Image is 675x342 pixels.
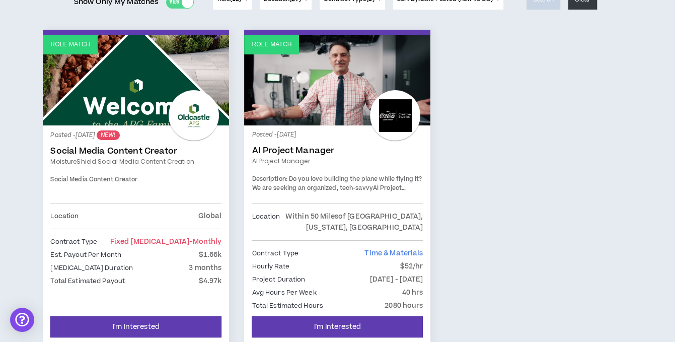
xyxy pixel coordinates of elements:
[189,262,221,273] p: 3 months
[50,40,90,49] p: Role Match
[252,316,423,337] button: I'm Interested
[50,249,121,260] p: Est. Payout Per Month
[50,262,133,273] p: [MEDICAL_DATA] Duration
[252,175,422,192] span: Do you love building the plane while flying it? We are seeking an organized, tech-savvy
[385,300,423,311] p: 2080 hours
[244,35,430,125] a: Role Match
[252,40,291,49] p: Role Match
[110,237,222,247] span: Fixed [MEDICAL_DATA]
[50,157,221,166] a: MoistureShield Social Media Content Creation
[280,211,423,233] p: Within 50 Miles of [GEOGRAPHIC_DATA], [US_STATE], [GEOGRAPHIC_DATA]
[252,146,423,156] a: AI Project Manager
[314,322,361,332] span: I'm Interested
[50,236,97,247] p: Contract Type
[402,287,423,298] p: 40 hrs
[370,274,423,285] p: [DATE] - [DATE]
[252,211,280,233] p: Location
[252,248,298,259] p: Contract Type
[364,248,423,258] span: Time & Materials
[113,322,160,332] span: I'm Interested
[189,237,221,247] span: - monthly
[50,130,221,140] p: Posted - [DATE]
[50,146,221,156] a: Social Media Content Creator
[97,130,119,140] sup: NEW!
[252,287,316,298] p: Avg Hours Per Week
[50,276,125,287] p: Total Estimated Payout
[252,157,423,166] a: AI Project Manager
[50,175,137,184] span: Social Media Content Creator
[252,261,289,272] p: Hourly Rate
[50,316,221,337] button: I'm Interested
[199,276,222,287] p: $4.97k
[252,175,287,183] strong: Description:
[400,261,423,272] p: $52/hr
[252,184,405,201] strong: AI Project Manager
[43,35,229,125] a: Role Match
[252,274,305,285] p: Project Duration
[252,300,323,311] p: Total Estimated Hours
[10,308,34,332] div: Open Intercom Messenger
[199,249,222,260] p: $1.66k
[50,211,79,222] p: Location
[252,130,423,140] p: Posted - [DATE]
[198,211,222,222] p: Global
